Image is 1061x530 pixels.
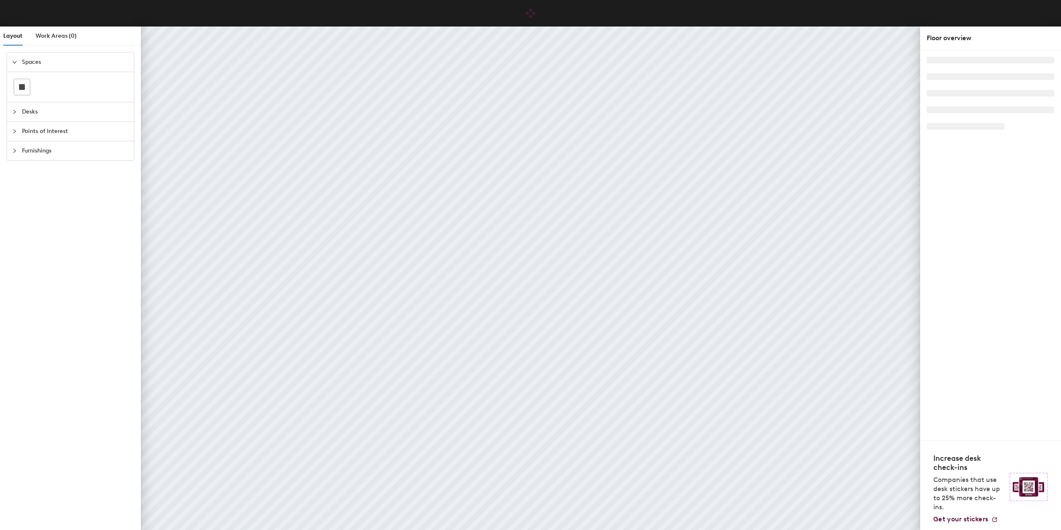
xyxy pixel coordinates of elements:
[933,515,988,523] span: Get your stickers
[1010,473,1048,501] img: Sticker logo
[22,102,129,121] span: Desks
[933,454,1005,472] h4: Increase desk check-ins
[12,109,17,114] span: collapsed
[12,148,17,153] span: collapsed
[933,515,998,523] a: Get your stickers
[22,53,129,72] span: Spaces
[12,129,17,134] span: collapsed
[22,122,129,141] span: Points of Interest
[933,475,1005,512] p: Companies that use desk stickers have up to 25% more check-ins.
[927,33,1054,43] div: Floor overview
[36,32,77,39] span: Work Areas (0)
[12,60,17,65] span: expanded
[3,32,22,39] span: Layout
[22,141,129,160] span: Furnishings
